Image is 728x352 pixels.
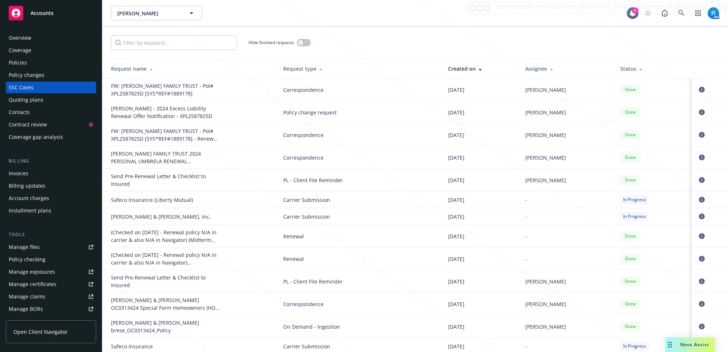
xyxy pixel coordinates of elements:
[6,131,96,143] a: Coverage gap analysis
[111,319,220,334] div: Robert w & melanie brese_OC0313424_Policy
[632,7,638,14] div: 7
[6,180,96,192] a: Billing updates
[9,241,40,253] div: Manage files
[9,278,56,290] div: Manage certificates
[6,3,96,23] a: Accounts
[6,82,96,93] a: SSC Cases
[6,266,96,278] a: Manage exposures
[111,196,220,204] div: Safeco Insurance (Liberty Mutual)
[691,6,705,20] a: Switch app
[697,85,706,94] a: circleInformation
[31,10,54,16] span: Accounts
[525,176,566,184] span: [PERSON_NAME]
[623,233,638,239] span: Done
[525,109,566,116] span: [PERSON_NAME]
[623,86,638,93] span: Done
[708,7,719,19] img: photo
[697,212,706,221] a: circleInformation
[641,6,655,20] a: Start snowing
[6,57,96,69] a: Policies
[9,180,45,192] div: Billing updates
[697,254,706,263] a: circleInformation
[9,32,31,44] div: Overview
[525,255,608,263] div: -
[6,168,96,179] a: Invoices
[623,177,638,183] span: Done
[9,94,43,106] div: Quoting plans
[111,105,220,120] div: Brese, Melanie - 2024 Excess Liability Renewal Offer Notification - XPL2587825D
[448,154,464,161] span: [DATE]
[111,274,220,289] div: Send Pre-Renewal Letter & Checklist to Insured
[525,232,608,240] div: -
[283,343,436,350] span: Carrier Submission
[111,127,220,142] div: FW: BRESE FAMILY TRUST - Pol# XPL2587825D [SYS*REF#1889178] - Renewal Offer
[111,251,220,266] div: (Checked on 08/22/2025 - Renewal policy N/A in carrier & also N/A in Navigator) Brese, Melanie - ...
[620,65,686,73] div: Status
[111,228,220,244] div: (Checked on 08/22/2025 - Renewal policy N/A in carrier & also N/A in Navigator) (Midterm lost - O...
[623,196,646,203] span: In Progress
[111,296,220,312] div: Robert w & melanie brese OC0313424 Special Form Homeowners (HO-3) CEA Policy Update
[525,131,566,139] span: [PERSON_NAME]
[9,131,63,143] div: Coverage gap analysis
[623,301,638,307] span: Done
[448,86,464,94] span: [DATE]
[448,343,464,350] span: [DATE]
[9,119,47,130] div: Contract review
[111,343,220,350] div: Safeco Insurance
[623,343,646,349] span: In Progress
[448,323,464,331] span: [DATE]
[6,94,96,106] a: Quoting plans
[697,195,706,204] a: circleInformation
[283,176,436,184] span: PL - Client File Reminder
[6,241,96,253] a: Manage files
[657,6,672,20] a: Report a Bug
[680,341,709,348] span: Nova Assist
[283,300,436,308] span: Correspondence
[525,213,608,220] div: -
[525,343,608,350] div: -
[283,323,436,331] span: On Demand - Ingestion
[448,255,464,263] span: [DATE]
[525,154,566,161] span: [PERSON_NAME]
[6,278,96,290] a: Manage certificates
[283,131,436,139] span: Correspondence
[111,172,220,188] div: Send Pre-Renewal Letter & Checklist to Insured
[111,150,220,165] div: BRESE FAMILY TRUST 2024 PERSONAL UMBRELA RENEWAL NOTIFICATION
[448,278,464,285] span: [DATE]
[448,232,464,240] span: [DATE]
[111,35,237,50] input: Filter by keyword...
[111,82,220,97] div: FW: BRESE FAMILY TRUST - Pol# XPL2587825D [SYS*REF#1889178]
[6,192,96,204] a: Account charges
[448,196,464,204] span: [DATE]
[6,157,96,165] div: Billing
[6,44,96,56] a: Coverage
[448,131,464,139] span: [DATE]
[283,278,436,285] span: PL - Client File Reminder
[665,337,674,352] div: Drag to move
[623,109,638,116] span: Done
[525,65,608,73] div: Assignee
[283,213,436,220] span: Carrier Submission
[623,278,638,285] span: Done
[697,300,706,308] a: circleInformation
[697,130,706,139] a: circleInformation
[623,154,638,161] span: Done
[9,254,45,265] div: Policy checking
[697,232,706,240] a: circleInformation
[9,205,51,216] div: Installment plans
[249,39,294,46] span: Hide finished requests
[6,69,96,81] a: Policy changes
[6,291,96,302] a: Manage claims
[623,255,638,262] span: Done
[697,277,706,286] a: circleInformation
[448,65,514,73] div: Created on
[448,176,464,184] span: [DATE]
[111,65,272,73] div: Request name
[6,231,96,238] div: Tools
[283,109,436,116] span: Policy change request
[283,154,436,161] span: Correspondence
[697,108,706,117] a: circleInformation
[9,69,44,81] div: Policy changes
[283,196,436,204] span: Carrier Submission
